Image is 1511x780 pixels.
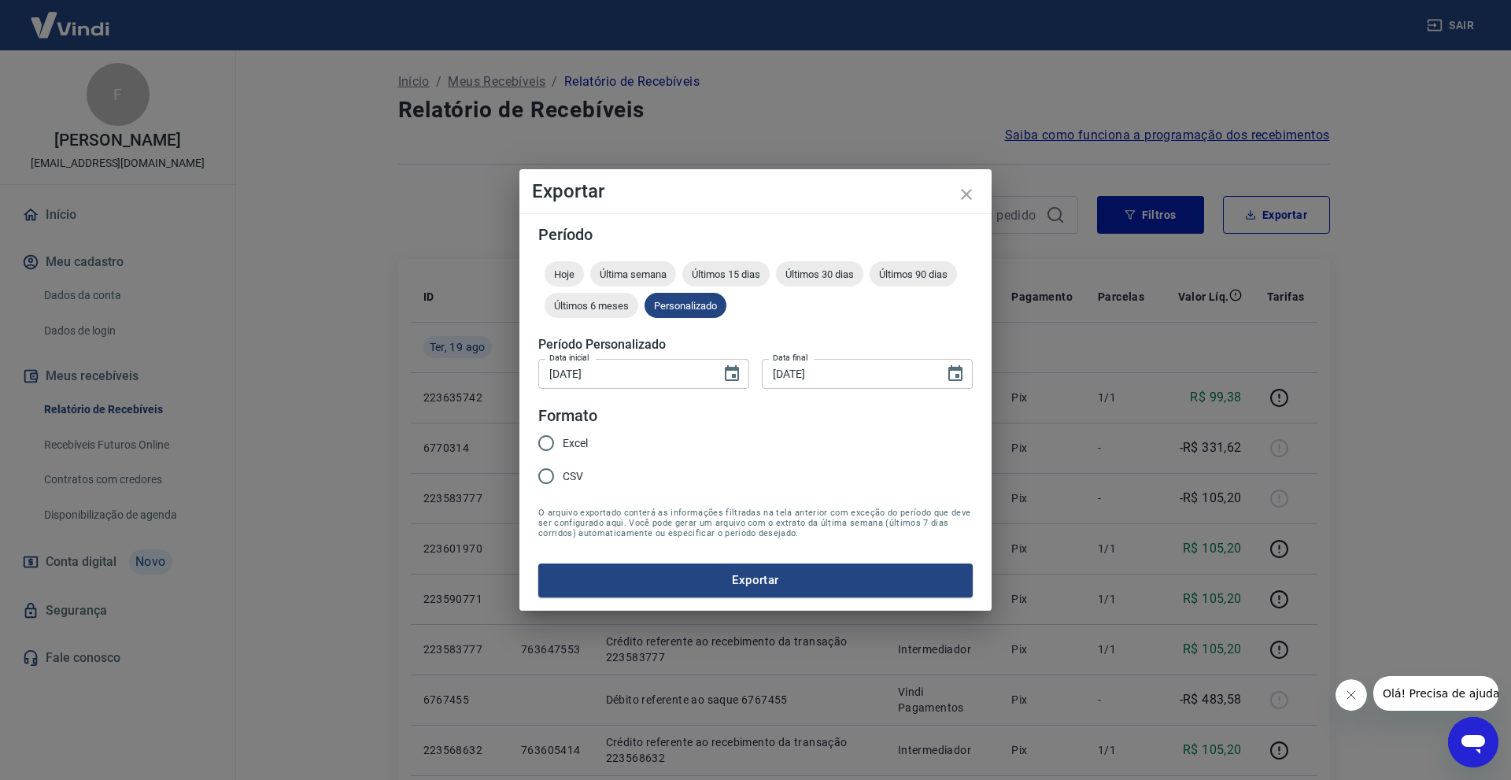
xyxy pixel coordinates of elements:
label: Data inicial [549,352,589,364]
div: Últimos 6 meses [545,293,638,318]
legend: Formato [538,405,597,427]
span: Últimos 30 dias [776,268,863,280]
span: Últimos 6 meses [545,300,638,312]
div: Últimos 90 dias [870,261,957,286]
button: Exportar [538,564,973,597]
input: DD/MM/YYYY [538,359,710,388]
div: Últimos 30 dias [776,261,863,286]
span: Hoje [545,268,584,280]
input: DD/MM/YYYY [762,359,933,388]
h5: Período [538,227,973,242]
span: Última semana [590,268,676,280]
div: Personalizado [645,293,726,318]
span: Últimos 90 dias [870,268,957,280]
span: Excel [563,435,588,452]
span: Últimos 15 dias [682,268,770,280]
div: Últimos 15 dias [682,261,770,286]
h5: Período Personalizado [538,337,973,353]
span: Personalizado [645,300,726,312]
button: Choose date, selected date is 19 de ago de 2025 [940,358,971,390]
button: close [948,176,985,213]
span: Olá! Precisa de ajuda? [9,11,132,24]
iframe: Fechar mensagem [1336,679,1367,711]
div: Hoje [545,261,584,286]
label: Data final [773,352,808,364]
button: Choose date, selected date is 12 de ago de 2025 [716,358,748,390]
iframe: Botão para abrir a janela de mensagens [1448,717,1498,767]
iframe: Mensagem da empresa [1373,676,1498,711]
span: O arquivo exportado conterá as informações filtradas na tela anterior com exceção do período que ... [538,508,973,538]
span: CSV [563,468,583,485]
div: Última semana [590,261,676,286]
h4: Exportar [532,182,979,201]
